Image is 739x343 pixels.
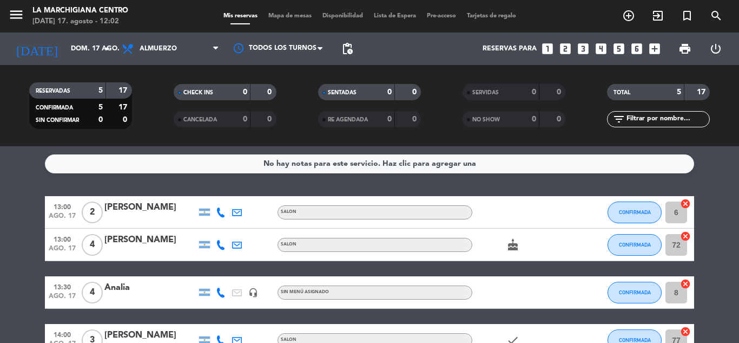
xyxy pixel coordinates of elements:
[104,233,196,247] div: [PERSON_NAME]
[32,5,128,16] div: La Marchigiana Centro
[680,231,691,242] i: cancel
[140,45,177,53] span: Almuerzo
[506,238,519,251] i: cake
[263,158,476,170] div: No hay notas para este servicio. Haz clic para agregar una
[613,90,630,95] span: TOTAL
[368,13,421,19] span: Lista de Espera
[8,7,24,23] i: menu
[341,42,354,55] span: pending_actions
[557,115,563,123] strong: 0
[680,279,691,289] i: cancel
[49,200,76,212] span: 13:00
[622,9,635,22] i: add_circle_outline
[98,116,103,124] strong: 0
[630,42,644,56] i: looks_6
[619,242,651,248] span: CONFIRMADA
[328,117,368,122] span: RE AGENDADA
[243,115,247,123] strong: 0
[243,88,247,96] strong: 0
[118,87,129,94] strong: 17
[281,338,296,342] span: SALON
[619,337,651,343] span: CONFIRMADA
[317,13,368,19] span: Disponibilidad
[281,290,329,294] span: Sin menú asignado
[387,115,392,123] strong: 0
[412,115,419,123] strong: 0
[421,13,461,19] span: Pre-acceso
[263,13,317,19] span: Mapa de mesas
[472,117,500,122] span: NO SHOW
[680,198,691,209] i: cancel
[267,115,274,123] strong: 0
[557,88,563,96] strong: 0
[612,113,625,126] i: filter_list
[248,288,258,297] i: headset_mic
[710,9,723,22] i: search
[608,282,662,303] button: CONFIRMADA
[619,289,651,295] span: CONFIRMADA
[625,113,709,125] input: Filtrar por nombre...
[49,212,76,225] span: ago. 17
[619,209,651,215] span: CONFIRMADA
[461,13,522,19] span: Tarjetas de regalo
[594,42,608,56] i: looks_4
[104,281,196,295] div: Analia
[677,88,681,96] strong: 5
[558,42,572,56] i: looks_two
[104,200,196,215] div: [PERSON_NAME]
[281,242,296,247] span: SALON
[49,232,76,245] span: 13:00
[98,103,103,111] strong: 5
[36,105,73,111] span: CONFIRMADA
[612,42,626,56] i: looks_5
[32,16,128,27] div: [DATE] 17. agosto - 12:02
[678,42,691,55] span: print
[680,326,691,337] i: cancel
[540,42,555,56] i: looks_one
[681,9,694,22] i: turned_in_not
[98,87,103,94] strong: 5
[608,202,662,223] button: CONFIRMADA
[328,90,357,95] span: SENTADAS
[49,245,76,257] span: ago. 17
[532,115,536,123] strong: 0
[82,234,103,256] span: 4
[608,234,662,256] button: CONFIRMADA
[8,37,65,61] i: [DATE]
[8,7,24,27] button: menu
[281,210,296,214] span: SALON
[82,282,103,303] span: 4
[183,117,217,122] span: CANCELADA
[49,328,76,340] span: 14:00
[101,42,114,55] i: arrow_drop_down
[387,88,392,96] strong: 0
[412,88,419,96] strong: 0
[118,103,129,111] strong: 17
[183,90,213,95] span: CHECK INS
[709,42,722,55] i: power_settings_new
[104,328,196,342] div: [PERSON_NAME]
[123,116,129,124] strong: 0
[49,293,76,305] span: ago. 17
[648,42,662,56] i: add_box
[483,45,537,53] span: Reservas para
[36,118,79,123] span: SIN CONFIRMAR
[576,42,590,56] i: looks_3
[218,13,263,19] span: Mis reservas
[472,90,499,95] span: SERVIDAS
[267,88,274,96] strong: 0
[700,33,731,65] div: LOG OUT
[697,88,708,96] strong: 17
[82,202,103,223] span: 2
[532,88,536,96] strong: 0
[36,88,70,94] span: RESERVADAS
[651,9,664,22] i: exit_to_app
[49,280,76,293] span: 13:30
